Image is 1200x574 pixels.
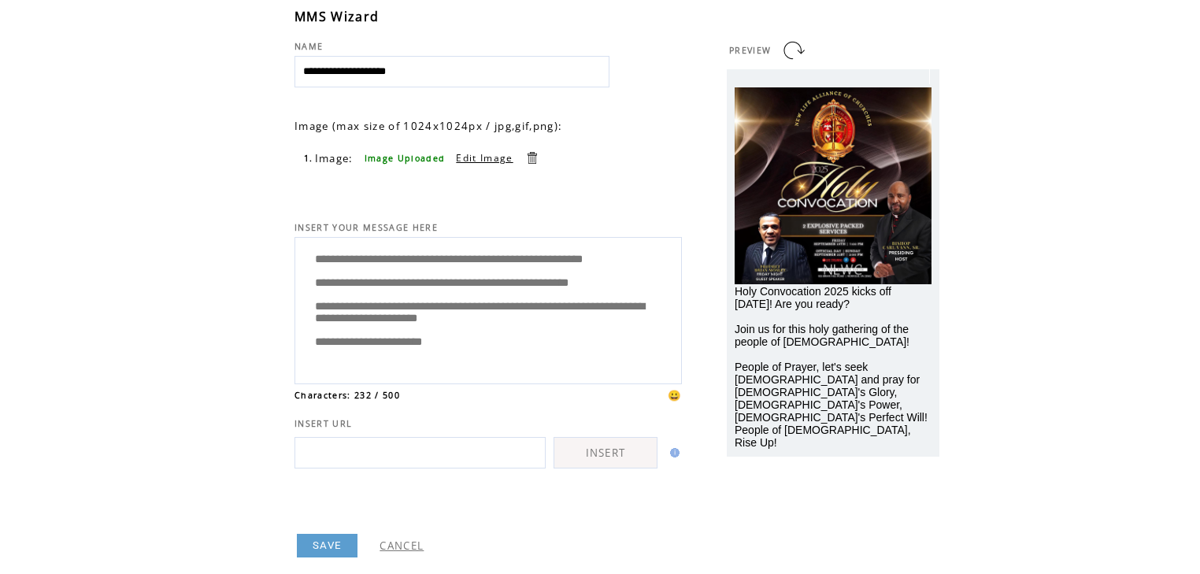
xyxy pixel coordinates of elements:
span: Image: [315,151,354,165]
span: 1. [304,153,313,164]
span: Image (max size of 1024x1024px / jpg,gif,png): [294,119,562,133]
span: MMS Wizard [294,8,379,25]
span: Holy Convocation 2025 kicks off [DATE]! Are you ready? Join us for this holy gathering of the peo... [735,285,928,449]
span: INSERT YOUR MESSAGE HERE [294,222,438,233]
a: CANCEL [380,539,424,553]
a: SAVE [297,534,357,557]
a: Delete this item [524,150,539,165]
span: Characters: 232 / 500 [294,390,400,401]
span: Image Uploaded [365,153,446,164]
span: PREVIEW [729,45,771,56]
a: INSERT [554,437,657,468]
span: INSERT URL [294,418,352,429]
span: 😀 [668,388,682,402]
span: NAME [294,41,323,52]
a: Edit Image [456,151,513,165]
img: help.gif [665,448,680,457]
